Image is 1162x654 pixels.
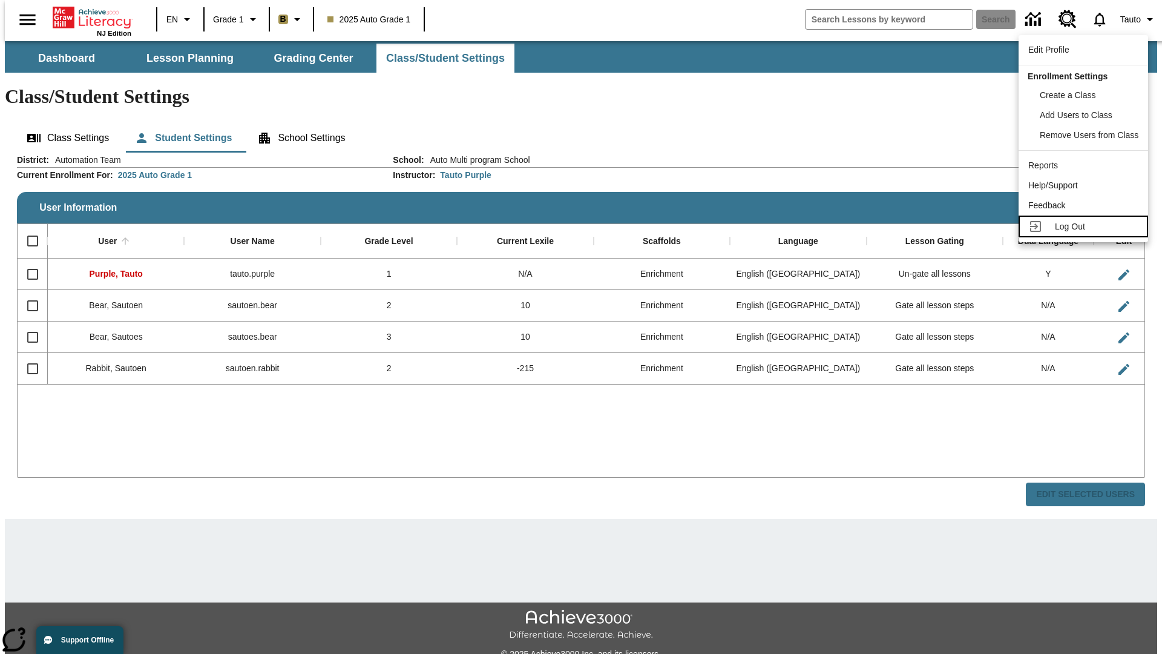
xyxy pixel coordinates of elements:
span: Remove Users from Class [1040,130,1138,140]
span: Reports [1028,160,1058,170]
span: Help/Support [1028,180,1078,190]
span: Enrollment Settings [1028,71,1108,81]
span: Add Users to Class [1040,110,1112,120]
span: Feedback [1028,200,1065,210]
span: Create a Class [1040,90,1096,100]
span: Edit Profile [1028,45,1069,54]
span: Log Out [1055,222,1085,231]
